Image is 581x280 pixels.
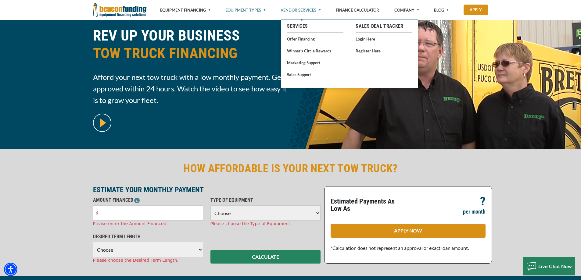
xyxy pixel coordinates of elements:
p: Estimated Payments As Low As [331,198,404,212]
span: *Calculation does not represent an approval or exact loan amount. [331,245,469,251]
div: Accessibility Menu [4,263,17,276]
h2: HOW AFFORDABLE IS YOUR NEXT TOW TRUCK? [93,161,488,175]
p: TYPE OF EQUIPMENT [210,197,321,204]
span: Afford your next tow truck with a low monthly payment. Get approved within 24 hours. Watch the vi... [93,71,287,106]
a: Register Here [356,47,412,55]
span: Live Chat Now [538,263,572,269]
h1: REV UP YOUR BUSINESS [93,27,287,67]
p: AMOUNT FINANCED [93,197,203,204]
a: Marketing Support [287,59,343,66]
p: ESTIMATE YOUR MONTHLY PAYMENT [93,186,321,193]
div: Please choose the Type of Equipment. [210,221,321,227]
img: video modal pop-up play button [93,114,111,132]
a: Sales Support [287,71,343,78]
button: Live Chat Now [523,257,575,275]
a: Login Here [356,35,412,43]
a: APPLY NOW [331,224,486,238]
span: TOW TRUCK FINANCING [93,44,287,62]
a: Services [287,23,343,30]
a: Apply [464,5,488,15]
div: Please enter the Amount Financed. [93,221,203,227]
button: CALCULATE [210,250,321,264]
a: Winner's Circle Rewards [287,47,343,55]
div: Please choose the Desired Term Length. [93,257,203,264]
a: Offer Financing [287,35,343,43]
input: $ [93,205,203,221]
p: per month [463,208,486,215]
p: ? [480,198,486,205]
p: DESIRED TERM LENGTH [93,233,203,240]
a: Sales Deal Tracker [356,23,412,30]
